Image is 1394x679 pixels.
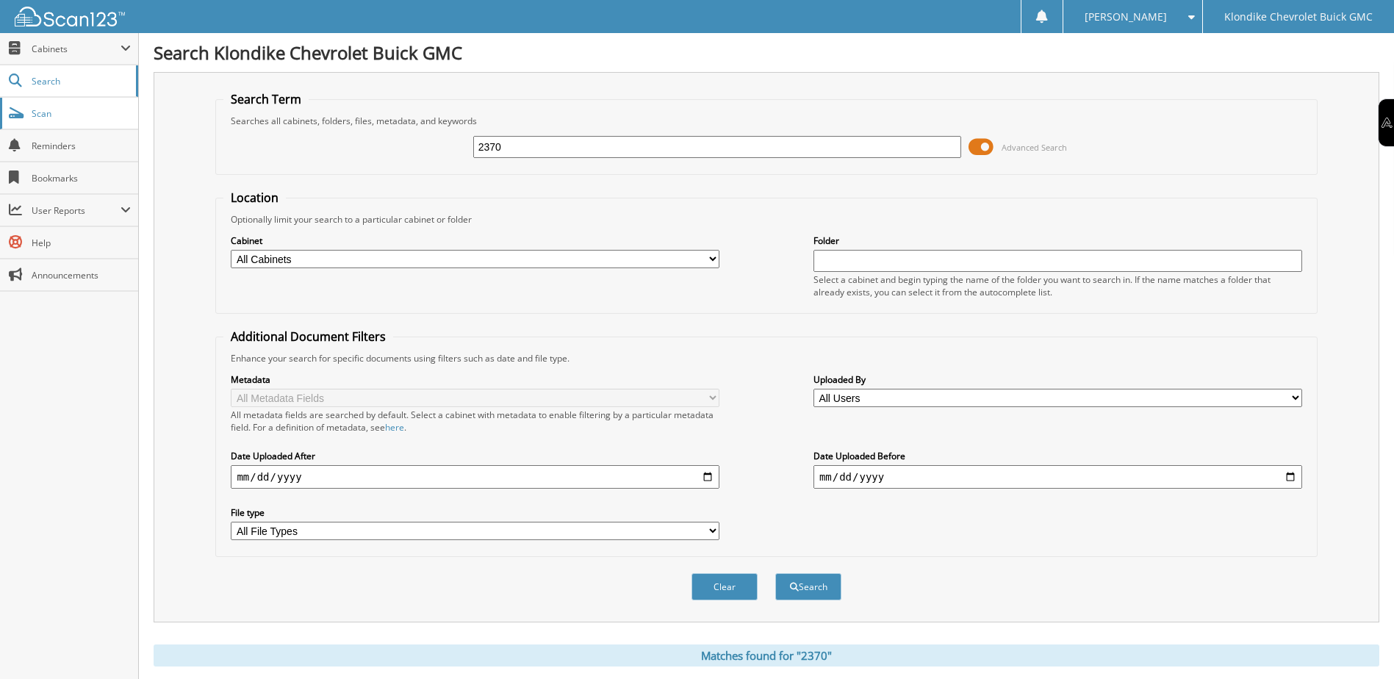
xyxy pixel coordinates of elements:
span: Bookmarks [32,172,131,184]
span: Klondike Chevrolet Buick GMC [1224,12,1373,21]
span: Announcements [32,269,131,281]
span: Advanced Search [1002,142,1067,153]
span: Help [32,237,131,249]
span: Scan [32,107,131,120]
label: File type [231,506,719,519]
label: Metadata [231,373,719,386]
button: Clear [691,573,758,600]
div: Enhance your search for specific documents using filters such as date and file type. [223,352,1309,364]
input: start [231,465,719,489]
div: Searches all cabinets, folders, files, metadata, and keywords [223,115,1309,127]
span: [PERSON_NAME] [1085,12,1167,21]
div: Select a cabinet and begin typing the name of the folder you want to search in. If the name match... [813,273,1302,298]
img: scan123-logo-white.svg [15,7,125,26]
legend: Search Term [223,91,309,107]
label: Date Uploaded Before [813,450,1302,462]
label: Date Uploaded After [231,450,719,462]
label: Cabinet [231,234,719,247]
legend: Additional Document Filters [223,328,393,345]
a: here [385,421,404,434]
legend: Location [223,190,286,206]
span: Search [32,75,129,87]
div: Optionally limit your search to a particular cabinet or folder [223,213,1309,226]
iframe: Chat Widget [1321,608,1394,679]
div: All metadata fields are searched by default. Select a cabinet with metadata to enable filtering b... [231,409,719,434]
button: Search [775,573,841,600]
div: Matches found for "2370" [154,644,1379,667]
label: Folder [813,234,1302,247]
input: end [813,465,1302,489]
h1: Search Klondike Chevrolet Buick GMC [154,40,1379,65]
span: User Reports [32,204,121,217]
span: Cabinets [32,43,121,55]
span: Reminders [32,140,131,152]
label: Uploaded By [813,373,1302,386]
